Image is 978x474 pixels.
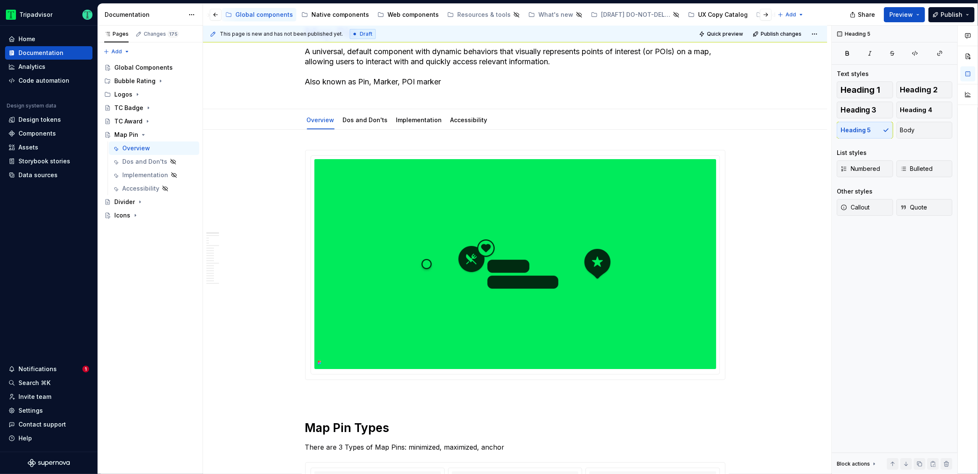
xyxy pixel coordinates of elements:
button: Add [101,46,132,58]
div: TC Award [114,117,142,126]
a: Overview [109,141,199,155]
a: Accessibility [109,182,199,195]
div: Analytics [18,63,45,71]
a: Web components [374,8,442,21]
a: Code automation [5,74,92,87]
button: Bulleted [896,160,953,177]
div: Bubble Rating [114,77,156,85]
button: Quote [896,199,953,216]
a: Native components [298,8,372,21]
a: Resources & tools [444,8,523,21]
div: Data sources [18,171,58,179]
a: Invite team [5,390,92,403]
div: Bubble Rating [101,74,199,88]
button: Heading 1 [837,81,893,98]
div: Page tree [101,61,199,222]
span: Publish changes [761,31,801,37]
a: Dos and Don'ts [109,155,199,168]
span: Draft [360,31,372,37]
div: List styles [837,149,867,157]
span: Bulleted [900,165,933,173]
a: [DRAFT] DO-NOT-DELETE [PERSON_NAME] test - DS viewer [588,8,683,21]
div: Implementation [122,171,168,179]
div: Native components [311,10,369,19]
div: Web components [388,10,439,19]
span: Publish [941,10,962,19]
button: Body [896,122,953,139]
div: Page tree [27,6,593,23]
div: Accessibility [122,184,159,193]
button: Heading 2 [896,81,953,98]
div: Logos [114,90,132,99]
button: Heading 3 [837,102,893,118]
div: UX Copy Catalog [698,10,748,19]
button: Quick preview [696,28,747,40]
div: Overview [303,111,338,128]
div: Dos and Don'ts [122,157,167,166]
div: Divider [114,198,135,206]
img: 0ed0e8b8-9446-497d-bad0-376821b19aa5.png [6,10,16,20]
span: Body [900,126,915,134]
span: Numbered [841,165,880,173]
div: Dos and Don'ts [340,111,391,128]
div: Home [18,35,35,43]
div: Global components [235,10,293,19]
div: Changes [144,31,179,37]
div: Global Components [114,63,173,72]
span: Callout [841,203,870,212]
span: Heading 1 [841,86,880,94]
div: Resources & tools [457,10,511,19]
a: Icons [101,209,199,222]
svg: Supernova Logo [28,459,70,467]
button: Publish [928,7,975,22]
img: Thomas Dittmer [82,10,92,20]
div: Design system data [7,102,56,109]
div: TC Badge [114,104,143,112]
div: Invite team [18,393,51,401]
div: Documentation [105,10,184,19]
div: Assets [18,143,38,152]
a: Divider [101,195,199,209]
div: Help [18,434,32,443]
span: Heading 2 [900,86,938,94]
textarea: A universal, default component with dynamic behaviors that visually represents points of interest... [303,45,724,89]
button: Preview [884,7,925,22]
a: Dos and Don'ts [343,116,388,123]
div: Logos [101,88,199,101]
div: Icons [114,211,130,220]
a: TC Badge [101,101,199,115]
a: Home [5,32,92,46]
div: Search ⌘K [18,379,50,387]
a: Components [5,127,92,140]
a: Map Pin [101,128,199,141]
a: Assets [5,141,92,154]
div: Code automation [18,76,69,85]
a: Global Components [101,61,199,74]
div: Overview [122,144,150,152]
div: Tripadvisor [19,10,53,19]
div: Notifications [18,365,57,373]
a: Data sources [5,168,92,182]
div: Design tokens [18,115,61,124]
h1: Map Pin Types [305,420,725,435]
div: What's new [538,10,573,19]
a: Analytics [5,60,92,73]
span: Share [858,10,875,19]
button: TripadvisorThomas Dittmer [2,5,96,24]
button: Callout [837,199,893,216]
button: Share [846,7,880,22]
a: Settings [5,404,92,417]
div: Settings [18,406,43,415]
span: 175 [168,31,179,37]
span: Heading 4 [900,106,933,114]
a: What's new [525,8,586,21]
button: Heading 4 [896,102,953,118]
a: Overview [307,116,335,123]
button: Publish changes [750,28,805,40]
div: Block actions [837,458,878,470]
button: Add [775,9,807,21]
a: Storybook stories [5,155,92,168]
a: Implementation [396,116,442,123]
a: Implementation [109,168,199,182]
